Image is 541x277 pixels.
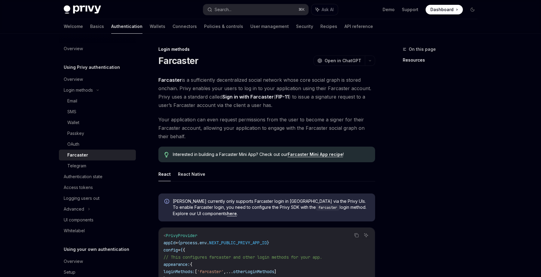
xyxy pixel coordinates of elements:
[59,215,136,225] a: UI components
[59,150,136,160] a: Farcaster
[233,269,274,274] span: otherLoginMethods
[180,247,183,253] span: {
[409,46,436,53] span: On this page
[197,240,200,245] span: .
[67,119,79,126] div: Wallet
[59,106,136,117] a: SMS
[158,76,375,109] span: is a sufficiently decentralized social network whose core social graph is stored onchain. Privy e...
[164,262,190,267] span: appearance:
[166,233,197,238] span: PrivyProvider
[173,198,369,217] span: [PERSON_NAME] currently only supports Farcaster login in [GEOGRAPHIC_DATA] via the Privy UIs. To ...
[173,151,369,157] span: Interested in building a Farcaster Mini App? Check out our !
[64,216,93,224] div: UI components
[59,74,136,85] a: Overview
[64,173,102,180] div: Authentication state
[164,152,169,157] svg: Tip
[426,5,463,14] a: Dashboard
[207,240,209,245] span: .
[200,240,207,245] span: env
[344,19,373,34] a: API reference
[362,231,370,239] button: Ask AI
[203,4,308,15] button: Search...⌘K
[67,162,86,169] div: Telegram
[64,184,93,191] div: Access tokens
[164,233,166,238] span: <
[158,77,182,83] a: Farcaster
[59,171,136,182] a: Authentication state
[176,240,178,245] span: =
[158,167,171,181] button: React
[195,269,197,274] span: [
[64,5,101,14] img: dark logo
[64,64,120,71] h5: Using Privy authentication
[164,247,178,253] span: config
[59,160,136,171] a: Telegram
[353,231,360,239] button: Copy the contents from the code block
[298,7,305,12] span: ⌘ K
[267,240,269,245] span: }
[64,45,83,52] div: Overview
[180,240,197,245] span: process
[158,46,375,52] div: Login methods
[150,19,165,34] a: Wallets
[64,246,129,253] h5: Using your own authentication
[430,7,454,13] span: Dashboard
[59,182,136,193] a: Access tokens
[288,152,343,157] a: Farcaster Mini App recipe
[316,205,340,211] code: farcaster
[468,5,477,14] button: Toggle dark mode
[59,225,136,236] a: Whitelabel
[197,269,224,274] span: 'farcaster'
[64,76,83,83] div: Overview
[173,19,197,34] a: Connectors
[59,193,136,204] a: Logging users out
[67,97,77,105] div: Email
[64,269,75,276] div: Setup
[226,269,233,274] span: ...
[64,205,84,213] div: Advanced
[313,56,365,66] button: Open in ChatGPT
[322,7,334,13] span: Ask AI
[320,19,337,34] a: Recipes
[204,19,243,34] a: Policies & controls
[183,247,185,253] span: {
[158,115,375,141] span: Your application can even request permissions from the user to become a signer for their Farcaste...
[64,227,85,234] div: Whitelabel
[274,269,277,274] span: ]
[59,139,136,150] a: OAuth
[59,256,136,267] a: Overview
[383,7,395,13] a: Demo
[164,254,322,260] span: // This configures farcaster and other login methods for your app.
[59,96,136,106] a: Email
[209,240,267,245] span: NEXT_PUBLIC_PRIVY_APP_ID
[164,240,176,245] span: appId
[178,167,205,181] button: React Native
[158,55,198,66] h1: Farcaster
[276,94,289,100] a: FIP-11
[111,19,142,34] a: Authentication
[402,7,418,13] a: Support
[325,58,361,64] span: Open in ChatGPT
[64,195,99,202] div: Logging users out
[178,247,180,253] span: =
[190,262,192,267] span: {
[296,19,313,34] a: Security
[215,6,231,13] div: Search...
[59,128,136,139] a: Passkey
[67,141,79,148] div: OAuth
[90,19,104,34] a: Basics
[67,108,76,115] div: SMS
[403,55,482,65] a: Resources
[164,199,170,205] svg: Info
[64,87,93,94] div: Login methods
[64,258,83,265] div: Overview
[250,19,289,34] a: User management
[59,43,136,54] a: Overview
[164,269,195,274] span: loginMethods:
[67,151,88,159] div: Farcaster
[311,4,338,15] button: Ask AI
[59,117,136,128] a: Wallet
[222,94,274,100] strong: Sign in with Farcaster
[67,130,84,137] div: Passkey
